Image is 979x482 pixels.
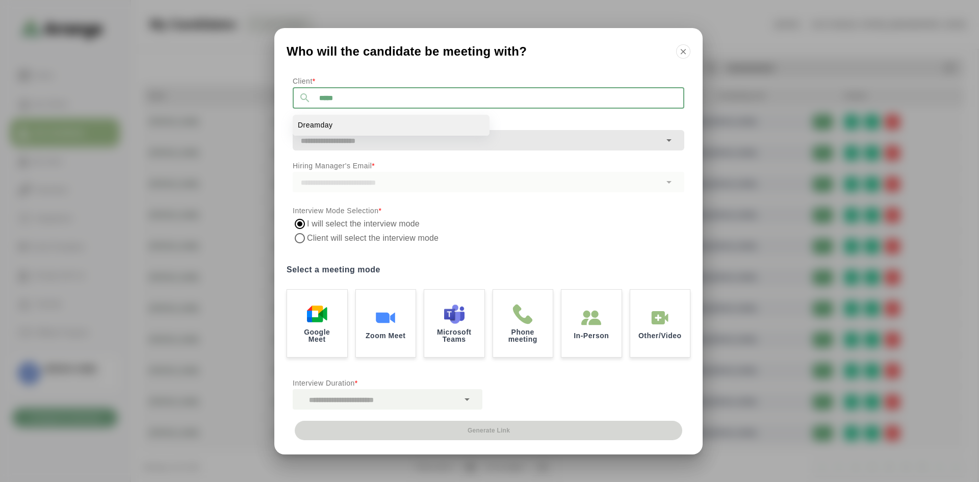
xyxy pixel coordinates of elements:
p: Google Meet [295,328,339,343]
label: Select a meeting mode [287,263,690,277]
p: Interview Duration [293,377,482,389]
p: Interview Mode Selection [293,205,684,217]
p: In-Person [574,332,609,339]
p: Microsoft Teams [432,328,476,343]
img: Zoom Meet [375,308,396,328]
img: Phone meeting [512,304,533,324]
label: Client will select the interview mode [307,231,441,245]
p: Zoom Meet [366,332,405,339]
img: In-Person [650,308,670,328]
p: Client [293,75,684,87]
img: Google Meet [307,304,327,324]
img: In-Person [581,308,602,328]
p: Hiring Manager's Email [293,160,684,172]
img: Microsoft Teams [444,304,465,324]
label: I will select the interview mode [307,217,420,231]
span: Who will the candidate be meeting with? [287,45,527,58]
p: Other/Video [638,332,682,339]
p: Phone meeting [501,328,545,343]
span: Dreamday [298,120,333,131]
